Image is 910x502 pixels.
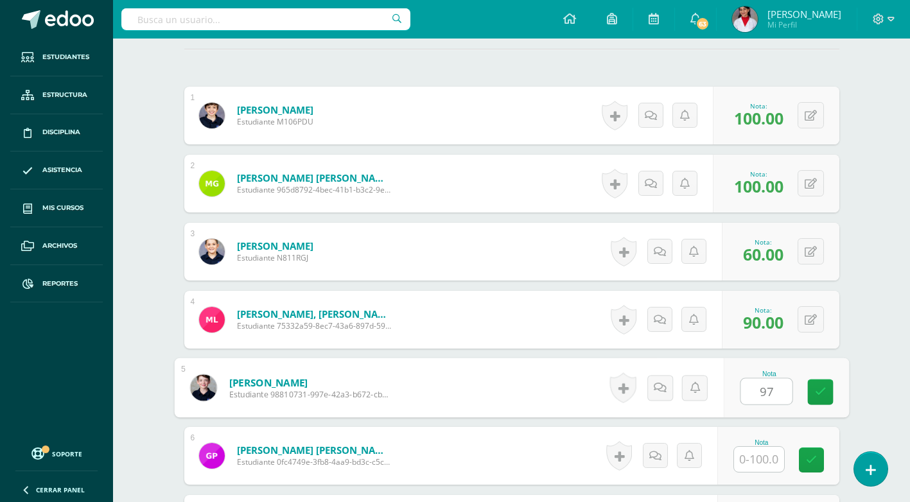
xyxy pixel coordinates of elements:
a: Mis cursos [10,189,103,227]
span: Estudiante 98810731-997e-42a3-b672-cb2eaa29495d [229,389,387,401]
span: Asistencia [42,165,82,175]
a: [PERSON_NAME], [PERSON_NAME] [237,307,391,320]
span: Estudiante M106PDU [237,116,313,127]
span: [PERSON_NAME] [767,8,841,21]
a: [PERSON_NAME] [229,376,387,389]
img: ee2d5452dc8d3500d351fec32fd5cbad.png [199,171,225,196]
span: Soporte [52,449,82,458]
img: 7a0a9fffbfc626b60b0d62174853b6d9.png [199,103,225,128]
a: Soporte [15,444,98,462]
span: Estructura [42,90,87,100]
a: [PERSON_NAME] [237,103,313,116]
a: Estructura [10,76,103,114]
span: 100.00 [734,107,783,129]
span: 90.00 [743,311,783,333]
div: Nota: [743,306,783,315]
a: Disciplina [10,114,103,152]
span: Disciplina [42,127,80,137]
input: 0-100.0 [740,379,792,404]
span: 60.00 [743,243,783,265]
div: Nota: [743,238,783,247]
span: Estudiantes [42,52,89,62]
input: 0-100.0 [734,447,784,472]
span: 63 [696,17,710,31]
a: [PERSON_NAME] [PERSON_NAME] [237,444,391,456]
a: [PERSON_NAME] [PERSON_NAME] [237,171,391,184]
div: Nota [740,370,798,377]
img: efd0b863089ab25d5d380710d0053e7c.png [199,239,225,264]
a: Estudiantes [10,39,103,76]
a: Reportes [10,265,103,303]
span: Archivos [42,241,77,251]
span: Mis cursos [42,203,83,213]
span: Mi Perfil [767,19,841,30]
span: 100.00 [734,175,783,197]
span: Cerrar panel [36,485,85,494]
div: Nota [733,439,790,446]
img: bac88c38d35c1ebe1261187bb16e21cc.png [199,443,225,469]
span: Estudiante 75332a59-8ec7-43a6-897d-595b4d93d104 [237,320,391,331]
input: Busca un usuario... [121,8,410,30]
img: 3476682145f64221d68c673bf43d5281.png [190,374,216,401]
div: Nota: [734,169,783,178]
a: [PERSON_NAME] [237,239,313,252]
img: d7b361ec98f77d5c3937ad21a36f60dd.png [732,6,758,32]
div: Nota: [734,101,783,110]
span: Reportes [42,279,78,289]
a: Archivos [10,227,103,265]
span: Estudiante 0fc4749e-3fb8-4aa9-bd3c-c5cdc88de2aa [237,456,391,467]
span: Estudiante 965d8792-4bec-41b1-b3c2-9e2750c085d4 [237,184,391,195]
span: Estudiante N811RGJ [237,252,313,263]
a: Asistencia [10,151,103,189]
img: d38146d3f414785a6c83fddb8e3f3f1e.png [199,307,225,333]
